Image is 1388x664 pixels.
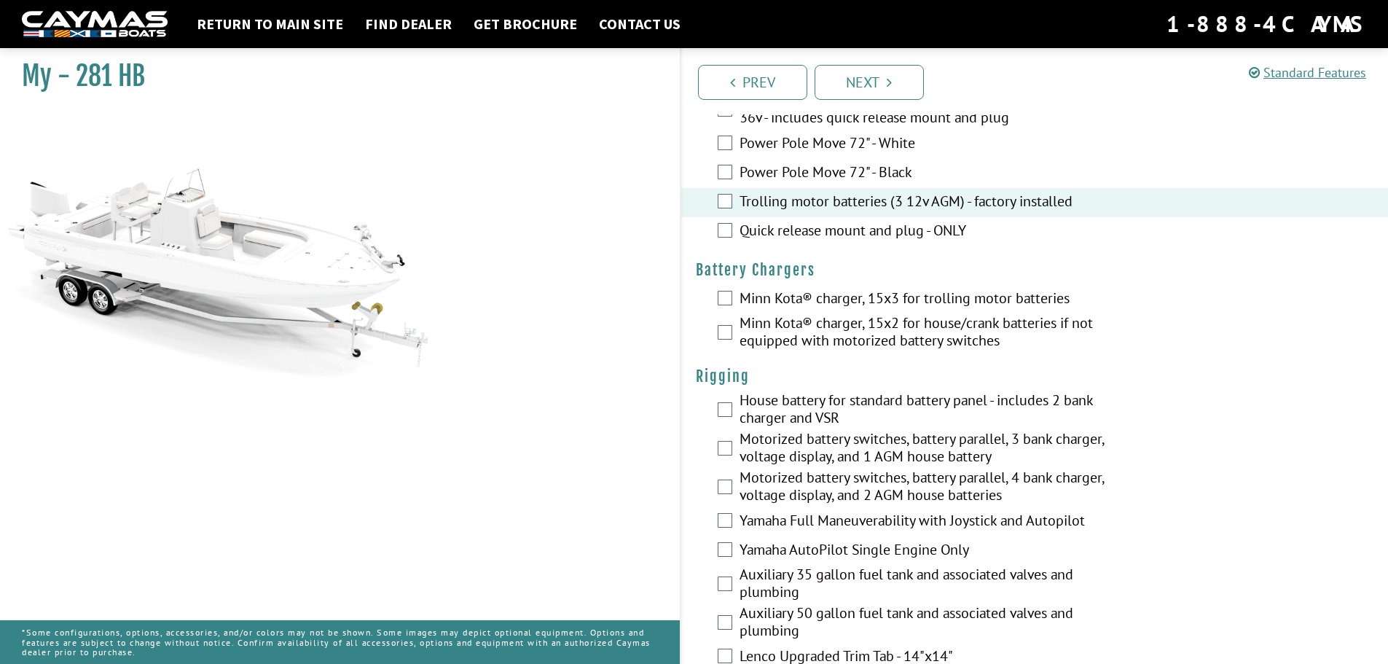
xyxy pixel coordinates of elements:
a: Get Brochure [466,15,584,34]
a: Find Dealer [358,15,459,34]
label: Power Pole Move 72" - Black [740,163,1129,184]
img: white-logo-c9c8dbefe5ff5ceceb0f0178aa75bf4bb51f6bca0971e226c86eb53dfe498488.png [22,11,168,38]
label: Minn Kota® charger, 15x3 for trolling motor batteries [740,289,1129,310]
label: Yamaha AutoPilot Single Engine Only [740,541,1129,562]
h4: Battery Chargers [696,261,1374,279]
a: Standard Features [1249,64,1366,81]
a: Prev [698,65,807,100]
label: Quick release mount and plug - ONLY [740,222,1129,243]
label: Auxiliary 50 gallon fuel tank and associated valves and plumbing [740,604,1129,643]
a: Contact Us [592,15,688,34]
p: *Some configurations, options, accessories, and/or colors may not be shown. Some images may depic... [22,620,658,664]
label: House battery for standard battery panel - includes 2 bank charger and VSR [740,391,1129,430]
h1: My - 281 HB [22,60,643,93]
label: Motorized battery switches, battery parallel, 3 bank charger, voltage display, and 1 AGM house ba... [740,430,1129,469]
a: Next [815,65,924,100]
div: 1-888-4CAYMAS [1167,8,1366,40]
h4: Rigging [696,367,1374,386]
label: Auxiliary 35 gallon fuel tank and associated valves and plumbing [740,566,1129,604]
label: Yamaha Full Maneuverability with Joystick and Autopilot [740,512,1129,533]
label: Power Pole Move 72" - White [740,134,1129,155]
label: Motorized battery switches, battery parallel, 4 bank charger, voltage display, and 2 AGM house ba... [740,469,1129,507]
a: Return to main site [189,15,350,34]
label: Minn Kota® charger, 15x2 for house/crank batteries if not equipped with motorized battery switches [740,314,1129,353]
label: Trolling motor batteries (3 12v AGM) - factory installed [740,192,1129,214]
